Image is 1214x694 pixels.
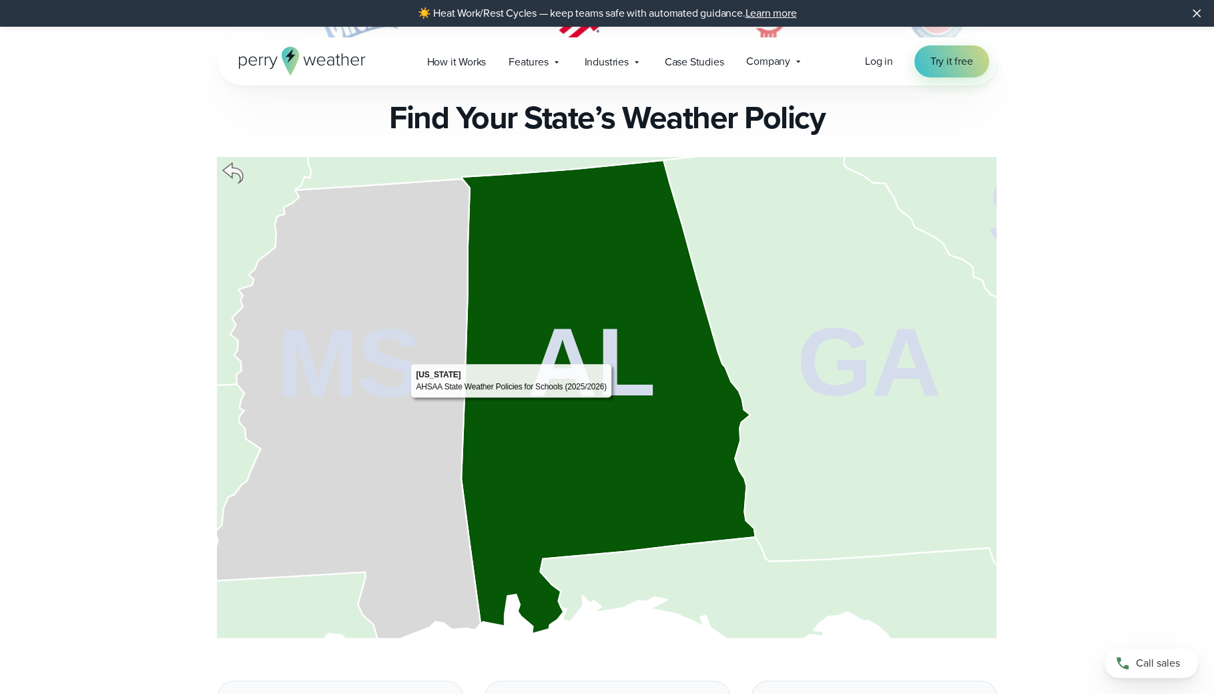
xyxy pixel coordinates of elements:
[389,99,825,136] h2: Find Your State’s Weather Policy
[585,54,629,70] span: Industries
[427,54,487,70] span: How it Works
[509,54,548,70] span: Features
[746,53,790,69] span: Company
[528,308,655,416] tspan: AL
[278,309,421,417] tspan: MS
[987,158,1120,267] tspan: SC
[1136,655,1180,671] span: Call sales
[416,48,498,75] a: How it Works
[914,45,989,77] a: Try it free
[418,5,797,21] span: ☀️ Heat Work/Rest Cycles — keep teams safe with automated guidance.
[416,369,461,381] div: [US_STATE]
[416,381,607,393] div: AHSAA State Weather Policies for Schools (2025/2026)
[930,53,973,69] span: Try it free
[865,53,893,69] a: Log in
[745,5,796,21] a: Learn more
[797,308,940,416] tspan: GA
[665,54,724,70] span: Case Studies
[653,48,735,75] a: Case Studies
[1105,649,1198,678] a: Call sales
